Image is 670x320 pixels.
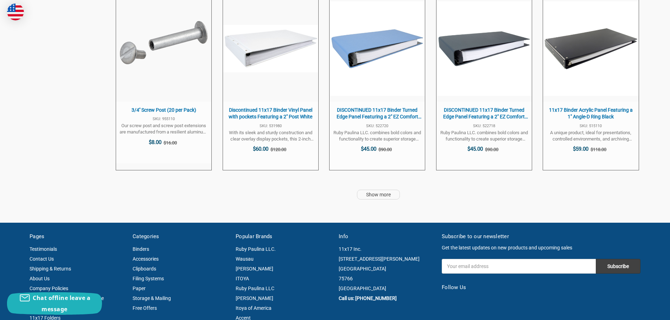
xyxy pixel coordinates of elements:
h5: Pages [30,233,125,241]
a: Itoya of America [236,305,272,311]
a: Clipboards [133,266,156,272]
span: $90.00 [378,147,392,152]
img: 3/4'' Screw Post (20 per Pack) [116,1,211,96]
a: About Us [30,276,50,281]
span: Ruby Paulina LLC. combines bold colors and functionality to create superior storage products. The... [333,130,421,142]
span: Discontinued 11x17 Binder Vinyl Panel with pockets Featuring a 2" Post White [226,107,315,120]
a: [PERSON_NAME] [236,266,273,272]
a: Binders [133,246,149,252]
a: [PERSON_NAME] [236,295,273,301]
span: Chat offline leave a message [33,294,90,313]
span: SKU: 955110 [120,117,208,121]
span: DISCONTINUED 11x17 Binder Turned Edge Panel Featuring a 2" EZ Comfort Locking Angle-D Blue [333,107,421,120]
a: Shipping & Returns [30,266,71,272]
h5: Info [339,233,434,241]
a: ITOYA [236,276,249,281]
span: $59.00 [573,146,588,152]
a: Testimonials [30,246,57,252]
h5: Popular Brands [236,233,331,241]
img: 11x17 Binder Turned Edge Panel Featuring a 2" EZ Comfort Locking Angle-D Blue [330,1,425,96]
a: Wausau [236,256,254,262]
img: 11x17 Binder Vinyl Panel with pockets Featuring a 2" Post White [223,25,318,72]
a: Free Offers [133,305,157,311]
span: $16.00 [164,140,177,145]
a: Ruby Paulina LLC. [236,246,276,252]
img: 11x17 Binder Turned Edge Panel Featuring a 2" EZ Comfort Locking Angle-D Grey [437,1,531,96]
span: 3/4'' Screw Post (20 per Pack) [120,107,208,114]
input: Your email address [442,259,596,274]
span: SKU: 522718 [440,124,528,128]
a: Contact Us [30,256,54,262]
span: Our screw post and screw post extensions are manufactured from a resilient aluminum. The screw po... [120,123,208,135]
span: Ruby Paulina LLC. combines bold colors and functionality to create superior storage products. The... [440,130,528,142]
h5: Categories [133,233,228,241]
span: $90.00 [485,147,498,152]
button: Chat offline leave a message [7,292,102,315]
span: DISCONTINUED 11x17 Binder Turned Edge Panel Featuring a 2" EZ Comfort Locking Angle-D Grey [440,107,528,120]
address: 11x17 Inc. [STREET_ADDRESS][PERSON_NAME] [GEOGRAPHIC_DATA] 75766 [GEOGRAPHIC_DATA] [339,244,434,293]
span: $8.00 [149,139,161,145]
h5: Subscribe to our newsletter [442,233,640,241]
span: $120.00 [270,147,286,152]
span: SKU: 531980 [226,124,315,128]
span: 11x17 Binder Acrylic Panel Featuring a 1" Angle-D Ring Black [547,107,635,120]
a: Show more [357,190,400,200]
span: SKU: 522720 [333,124,421,128]
img: duty and tax information for United States [7,4,24,20]
span: SKU: 515110 [547,124,635,128]
span: A unique product, ideal for presentations, controlled environments, and archiving projects. Binde... [547,130,635,142]
p: Get the latest updates on new products and upcoming sales [442,244,640,252]
a: Ruby Paulina LLC [236,286,274,291]
a: Paper [133,286,146,291]
a: Storage & Mailing [133,295,171,301]
a: Accessories [133,256,159,262]
span: $45.00 [467,146,483,152]
a: Filing Systems [133,276,164,281]
input: Subscribe [596,259,640,274]
img: 11x17 Binder Acrylic Panel Featuring a 1" Angle-D Ring Black [543,1,638,96]
a: Company Policies [30,286,68,291]
span: $45.00 [361,146,376,152]
iframe: Google Customer Reviews [612,301,670,320]
h5: Follow Us [442,283,640,292]
span: With its sleek and sturdy construction and clear overlay display pockets, this 2-inch capacity po... [226,130,315,142]
span: $60.00 [253,146,268,152]
span: $118.00 [591,147,606,152]
a: Call us: [PHONE_NUMBER] [339,295,397,301]
div: Pagination [116,192,640,197]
